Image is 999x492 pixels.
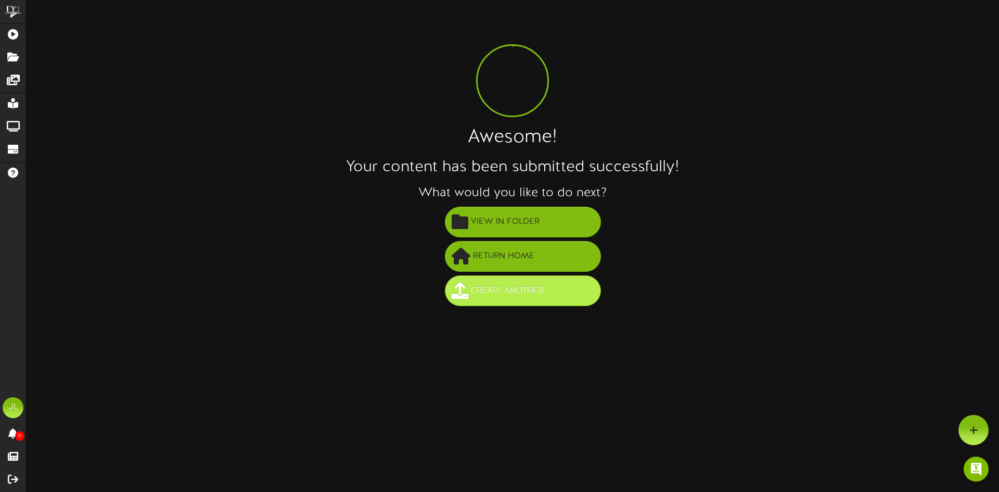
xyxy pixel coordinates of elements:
[445,207,601,237] button: View in Folder
[26,186,999,200] h3: What would you like to do next?
[26,128,999,148] h1: Awesome!
[468,213,542,231] span: View in Folder
[445,275,601,306] button: Create Another
[3,397,23,418] div: JL
[470,248,537,265] span: Return Home
[15,431,24,441] span: 0
[964,457,989,482] div: Open Intercom Messenger
[26,159,999,176] h2: Your content has been submitted successfully!
[445,241,601,272] button: Return Home
[468,282,546,299] span: Create Another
